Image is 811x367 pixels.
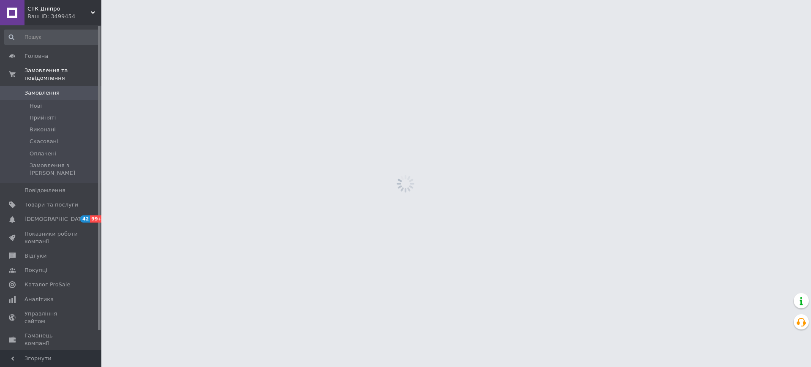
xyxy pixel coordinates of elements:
span: Замовлення та повідомлення [24,67,101,82]
span: Повідомлення [24,187,65,194]
span: 42 [80,215,90,223]
span: Аналітика [24,296,54,303]
span: Нові [30,102,42,110]
span: 99+ [90,215,104,223]
span: Прийняті [30,114,56,122]
span: Оплачені [30,150,56,158]
span: Покупці [24,266,47,274]
input: Пошук [4,30,100,45]
span: Головна [24,52,48,60]
span: [DEMOGRAPHIC_DATA] [24,215,87,223]
span: Управління сайтом [24,310,78,325]
span: Відгуки [24,252,46,260]
span: Виконані [30,126,56,133]
div: Ваш ID: 3499454 [27,13,101,20]
span: Замовлення [24,89,60,97]
span: Скасовані [30,138,58,145]
span: Замовлення з [PERSON_NAME] [30,162,99,177]
span: СТК Дніпро [27,5,91,13]
span: Каталог ProSale [24,281,70,288]
span: Гаманець компанії [24,332,78,347]
span: Товари та послуги [24,201,78,209]
span: Показники роботи компанії [24,230,78,245]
